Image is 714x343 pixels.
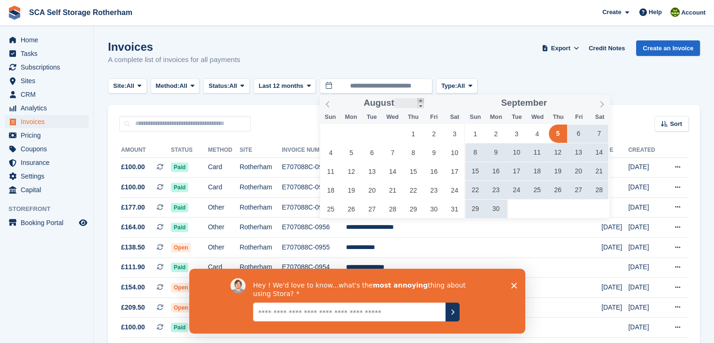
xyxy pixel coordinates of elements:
[628,318,663,338] td: [DATE]
[487,181,505,199] span: September 23, 2024
[404,143,422,162] span: August 8, 2024
[445,200,464,218] span: August 31, 2024
[21,142,77,156] span: Coupons
[487,200,505,218] span: September 30, 2024
[466,125,484,143] span: September 1, 2024
[5,183,89,196] a: menu
[208,257,240,278] td: Card
[394,98,424,108] input: Year
[126,81,134,91] span: All
[681,8,706,17] span: Account
[457,81,465,91] span: All
[208,157,240,178] td: Card
[5,61,89,74] a: menu
[487,143,505,162] span: September 9, 2024
[21,74,77,87] span: Sites
[21,115,77,128] span: Invoices
[171,303,191,312] span: Open
[425,181,443,199] span: August 23, 2024
[628,278,663,298] td: [DATE]
[121,303,145,312] span: £209.50
[601,278,628,298] td: [DATE]
[239,257,282,278] td: Rotherham
[528,181,546,199] span: September 25, 2024
[465,114,485,120] span: Sun
[322,143,340,162] span: August 4, 2024
[466,143,484,162] span: September 8, 2024
[549,125,567,143] span: September 5, 2024
[208,218,240,238] td: Other
[445,162,464,180] span: August 17, 2024
[445,181,464,199] span: August 24, 2024
[670,119,682,129] span: Sort
[585,40,629,56] a: Credit Notes
[171,263,188,272] span: Paid
[282,143,346,158] th: Invoice Number
[628,238,663,258] td: [DATE]
[156,81,180,91] span: Method:
[8,204,93,214] span: Storefront
[382,114,403,120] span: Wed
[507,114,527,120] span: Tue
[239,238,282,258] td: Rotherham
[121,203,145,212] span: £177.00
[282,197,346,218] td: E707088C-0957
[568,114,589,120] span: Fri
[547,98,576,108] input: Year
[121,242,145,252] span: £138.50
[239,157,282,178] td: Rotherham
[628,157,663,178] td: [DATE]
[121,282,145,292] span: £154.00
[590,181,608,199] span: September 28, 2024
[5,156,89,169] a: menu
[21,183,77,196] span: Capital
[5,216,89,229] a: menu
[5,88,89,101] a: menu
[21,61,77,74] span: Subscriptions
[203,78,249,94] button: Status: All
[5,142,89,156] a: menu
[171,163,188,172] span: Paid
[549,162,567,180] span: September 19, 2024
[363,181,381,199] span: August 20, 2024
[528,125,546,143] span: September 4, 2024
[628,143,663,158] th: Created
[590,162,608,180] span: September 21, 2024
[628,218,663,238] td: [DATE]
[21,47,77,60] span: Tasks
[5,101,89,115] a: menu
[5,129,89,142] a: menu
[549,181,567,199] span: September 26, 2024
[208,238,240,258] td: Other
[121,322,145,332] span: £100.00
[601,238,628,258] td: [DATE]
[208,81,229,91] span: Status:
[569,162,588,180] span: September 20, 2024
[322,181,340,199] span: August 18, 2024
[649,8,662,17] span: Help
[384,181,402,199] span: August 21, 2024
[322,200,340,218] span: August 25, 2024
[507,162,526,180] span: September 17, 2024
[590,125,608,143] span: September 7, 2024
[341,114,361,120] span: Mon
[445,143,464,162] span: August 10, 2024
[444,114,465,120] span: Sat
[179,81,187,91] span: All
[322,162,340,180] span: August 11, 2024
[527,114,548,120] span: Wed
[486,114,507,120] span: Mon
[239,218,282,238] td: Rotherham
[282,178,346,198] td: E707088C-0958
[528,143,546,162] span: September 11, 2024
[121,222,145,232] span: £164.00
[528,162,546,180] span: September 18, 2024
[507,143,526,162] span: September 10, 2024
[5,47,89,60] a: menu
[601,218,628,238] td: [DATE]
[404,162,422,180] span: August 15, 2024
[384,162,402,180] span: August 14, 2024
[171,223,188,232] span: Paid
